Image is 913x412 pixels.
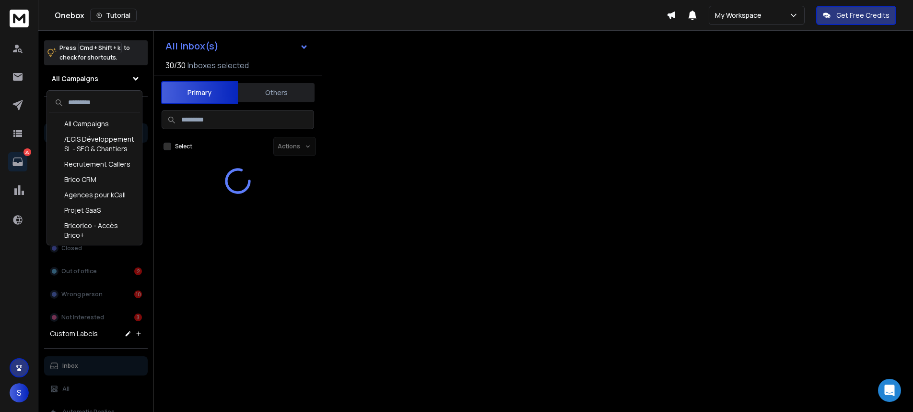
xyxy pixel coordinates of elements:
[90,9,137,22] button: Tutorial
[161,81,238,104] button: Primary
[715,11,765,20] p: My Workspace
[165,60,186,71] span: 30 / 30
[49,157,140,172] div: Recrutement Callers
[49,187,140,203] div: Agences pour kCall
[878,379,901,402] div: Open Intercom Messenger
[44,104,148,118] h3: Filters
[55,9,667,22] div: Onebox
[49,116,140,132] div: All Campaigns
[238,82,315,103] button: Others
[10,383,29,402] span: S
[23,148,31,156] p: 35
[165,41,219,51] h1: All Inbox(s)
[49,218,140,243] div: Bricorico - Accès Brico+
[836,11,890,20] p: Get Free Credits
[50,329,98,339] h3: Custom Labels
[49,172,140,187] div: Brico CRM
[59,43,130,62] p: Press to check for shortcuts.
[187,60,249,71] h3: Inboxes selected
[78,42,122,53] span: Cmd + Shift + k
[175,143,192,150] label: Select
[49,203,140,218] div: Projet SaaS
[49,132,140,157] div: ÆGIS Développement SL - SEO & Chantiers
[52,74,98,84] h1: All Campaigns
